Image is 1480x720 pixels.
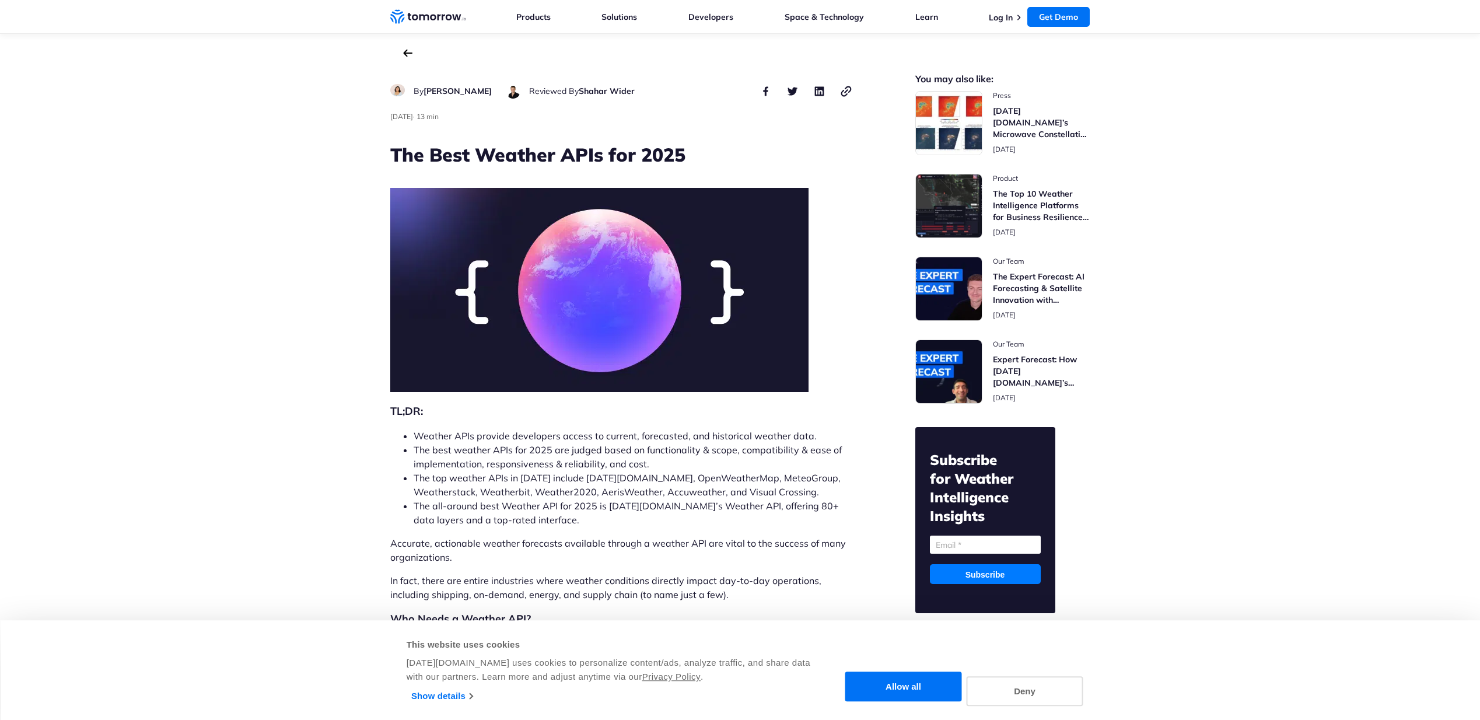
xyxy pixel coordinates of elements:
[414,499,853,527] li: The all-around best Weather API for 2025 is [DATE][DOMAIN_NAME]’s Weather API, offering 80+ data ...
[993,393,1016,402] span: publish date
[411,687,473,705] a: Show details
[403,49,412,57] a: back to the main blog page
[993,105,1090,140] h3: [DATE][DOMAIN_NAME]’s Microwave Constellation Ready To Help This Hurricane Season
[993,91,1090,100] span: post catecory
[414,471,853,499] li: The top weather APIs in [DATE] include [DATE][DOMAIN_NAME], OpenWeatherMap, MeteoGroup, Weatherst...
[390,536,853,564] p: Accurate, actionable weather forecasts available through a weather API are vital to the success o...
[642,672,701,681] a: Privacy Policy
[390,8,466,26] a: Home link
[993,257,1090,266] span: post catecory
[993,354,1090,389] h3: Expert Forecast: How [DATE][DOMAIN_NAME]’s Microwave Sounders Are Revolutionizing Hurricane Monit...
[688,12,733,22] a: Developers
[786,84,800,98] button: share this post on twitter
[390,142,853,167] h1: The Best Weather APIs for 2025
[414,443,853,471] li: The best weather APIs for 2025 are judged based on functionality & scope, compatibility & ease of...
[930,536,1041,554] input: Email *
[993,174,1090,183] span: post catecory
[845,672,962,702] button: Allow all
[813,84,827,98] button: share this post on linkedin
[414,84,492,98] div: author name
[529,86,579,96] span: Reviewed By
[993,228,1016,236] span: publish date
[930,450,1041,525] h2: Subscribe for Weather Intelligence Insights
[407,656,812,684] div: [DATE][DOMAIN_NAME] uses cookies to personalize content/ads, analyze traffic, and share data with...
[413,112,415,121] span: ·
[915,12,938,22] a: Learn
[993,310,1016,319] span: publish date
[993,340,1090,349] span: post catecory
[993,188,1090,223] h3: The Top 10 Weather Intelligence Platforms for Business Resilience in [DATE]
[407,638,812,652] div: This website uses cookies
[993,145,1016,153] span: publish date
[414,429,853,443] li: Weather APIs provide developers access to current, forecasted, and historical weather data.
[601,12,637,22] a: Solutions
[516,12,551,22] a: Products
[989,12,1013,23] a: Log In
[915,257,1090,321] a: Read The Expert Forecast: AI Forecasting & Satellite Innovation with Randy Chase
[390,611,853,627] h2: Who Needs a Weather API?
[967,676,1083,706] button: Deny
[930,564,1041,584] input: Subscribe
[390,112,413,121] span: publish date
[915,340,1090,404] a: Read Expert Forecast: How Tomorrow.io’s Microwave Sounders Are Revolutionizing Hurricane Monitoring
[915,75,1090,83] h2: You may also like:
[414,86,424,96] span: By
[417,112,439,121] span: Estimated reading time
[759,84,773,98] button: share this post on facebook
[915,174,1090,238] a: Read The Top 10 Weather Intelligence Platforms for Business Resilience in 2025
[915,91,1090,155] a: Read Tomorrow.io’s Microwave Constellation Ready To Help This Hurricane Season
[924,619,1047,644] p: This site is protected by reCAPTCHA and the Google and apply.
[390,403,853,420] h2: TL;DR:
[785,12,864,22] a: Space & Technology
[529,84,635,98] div: author name
[390,84,405,96] img: Ruth Favela
[1027,7,1090,27] a: Get Demo
[993,271,1090,306] h3: The Expert Forecast: AI Forecasting & Satellite Innovation with [PERSON_NAME]
[506,84,520,99] img: Shahar Wider
[390,574,853,602] p: In fact, there are entire industries where weather conditions directly impact day-to-day operatio...
[839,84,853,98] button: copy link to clipboard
